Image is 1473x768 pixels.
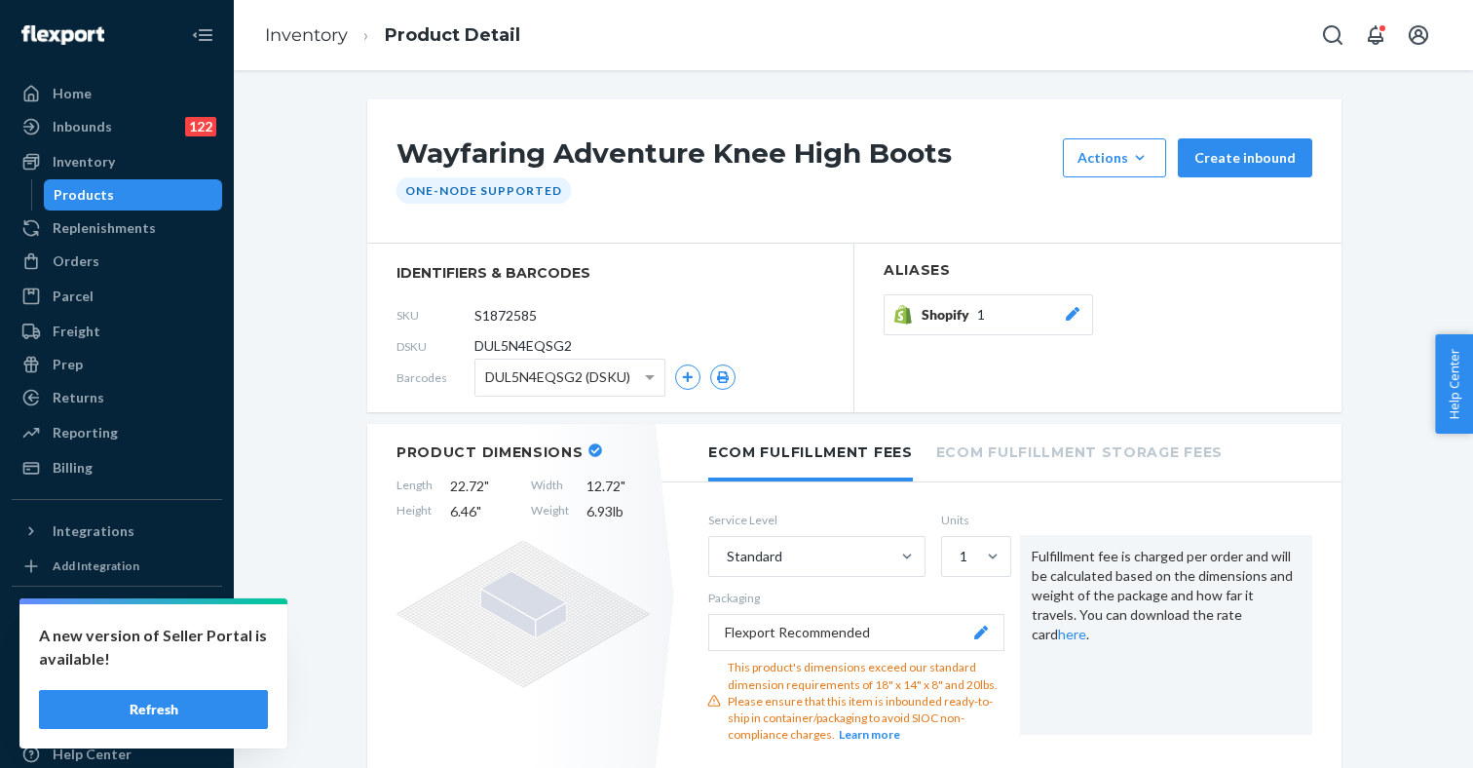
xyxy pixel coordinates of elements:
button: Open Search Box [1313,16,1352,55]
div: 1 [960,547,967,566]
span: Shopify [922,305,977,325]
h2: Product Dimensions [397,443,584,461]
a: Prep [12,349,222,380]
div: 122 [185,117,216,136]
div: Replenishments [53,218,156,238]
span: DUL5N4EQSG2 [474,336,572,356]
span: Length [397,477,433,496]
a: Billing [12,452,222,483]
div: Prep [53,355,83,374]
div: Fulfillment fee is charged per order and will be calculated based on the dimensions and weight of... [1020,535,1312,735]
span: 6.46 [450,502,513,521]
input: Standard [725,547,727,566]
span: " [484,478,489,494]
button: Open account menu [1399,16,1438,55]
span: 22.72 [450,477,513,496]
div: Integrations [53,521,134,541]
button: Learn more [839,726,900,743]
span: Width [531,477,569,496]
a: Reporting [12,417,222,448]
div: Inventory [53,152,115,172]
span: Weight [531,502,569,521]
div: Orders [53,251,99,271]
a: Settings [12,672,222,704]
div: Actions [1077,148,1152,168]
li: Ecom Fulfillment Storage Fees [936,424,1223,478]
a: Inbounds122 [12,111,222,142]
a: here [1058,626,1086,642]
div: Add Integration [53,557,139,574]
button: Refresh [39,690,268,729]
a: Home [12,78,222,109]
a: Freight [12,316,222,347]
a: Products [44,179,223,211]
div: Billing [53,458,93,478]
div: Reporting [53,423,118,442]
a: Inventory [12,146,222,177]
div: Freight [53,322,100,341]
label: Units [941,512,1004,528]
ol: breadcrumbs [249,7,536,64]
div: Home [53,84,92,103]
button: Shopify1 [884,294,1093,335]
h1: Wayfaring Adventure Knee High Boots [397,138,1053,177]
a: Add Integration [12,555,222,578]
div: Returns [53,388,104,407]
span: " [476,503,481,519]
div: Standard [727,547,782,566]
button: Close Navigation [183,16,222,55]
a: Replenishments [12,212,222,244]
p: Packaging [708,590,1004,606]
div: Inbounds [53,117,112,136]
p: A new version of Seller Portal is available! [39,624,268,671]
span: DSKU [397,338,474,355]
a: Talk to Support [12,706,222,737]
button: Integrations [12,516,222,547]
a: Product Detail [385,24,520,46]
div: One-Node Supported [397,177,571,204]
span: SKU [397,307,474,324]
span: DUL5N4EQSG2 (DSKU) [485,361,630,394]
a: Parcel [12,281,222,312]
span: 12.72 [586,477,650,496]
a: Add Fast Tag [12,641,222,665]
label: Service Level [708,512,925,528]
a: Returns [12,382,222,413]
span: 6.93 lb [586,502,650,521]
button: Help Center [1435,334,1473,434]
button: Flexport Recommended [708,614,1004,651]
button: Create inbound [1178,138,1312,177]
a: Orders [12,246,222,277]
span: identifiers & barcodes [397,263,824,283]
a: Inventory [265,24,348,46]
h2: Aliases [884,263,1312,278]
span: " [621,478,625,494]
img: Flexport logo [21,25,104,45]
input: 1 [958,547,960,566]
span: 1 [977,305,985,325]
div: Parcel [53,287,94,306]
div: Help Center [53,745,132,764]
button: Open notifications [1356,16,1395,55]
div: This product's dimensions exceed our standard dimension requirements of 18" x 14" x 8" and 20lbs.... [728,659,1004,743]
li: Ecom Fulfillment Fees [708,424,913,481]
button: Actions [1063,138,1166,177]
div: Products [54,185,114,205]
span: Barcodes [397,369,474,386]
button: Fast Tags [12,602,222,634]
span: Height [397,502,433,521]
